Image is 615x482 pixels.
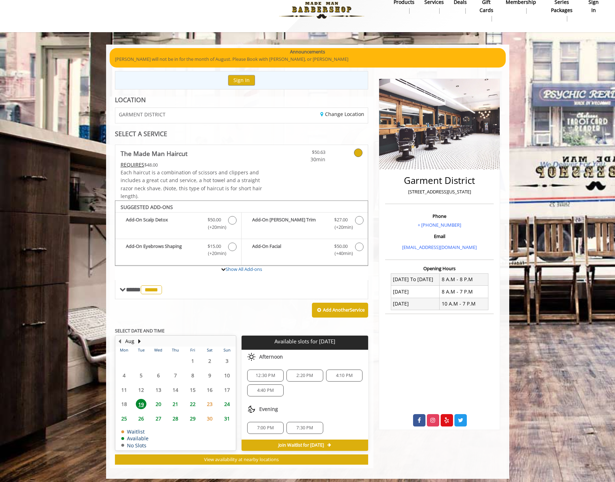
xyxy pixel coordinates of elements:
[218,411,236,426] td: Select day31
[184,347,201,354] th: Fri
[330,223,351,231] span: (+20min )
[170,399,181,409] span: 21
[278,442,324,448] span: Join Waitlist for [DATE]
[284,156,325,163] span: 30min
[121,149,187,158] b: The Made Man Haircut
[387,214,492,219] h3: Phone
[201,347,218,354] th: Sat
[116,411,133,426] td: Select day25
[115,327,164,334] b: SELECT DATE AND TIME
[252,216,327,231] b: Add-On [PERSON_NAME] Trim
[119,243,238,259] label: Add-On Eyebrows Shaping
[391,286,440,298] td: [DATE]
[150,397,167,411] td: Select day20
[323,307,365,313] b: Add Another Service
[137,337,143,345] button: Next Month
[119,112,166,117] span: GARMENT DISTRICT
[334,216,348,223] span: $27.00
[385,266,494,271] h3: Opening Hours
[167,397,184,411] td: Select day21
[167,347,184,354] th: Thu
[204,399,215,409] span: 23
[121,161,263,169] div: $48.00
[245,216,364,233] label: Add-On Beard Trim
[247,422,284,434] div: 7:00 PM
[121,169,262,199] span: Each haircut is a combination of scissors and clippers and includes a great cut and service, a ho...
[387,188,492,196] p: [STREET_ADDRESS][US_STATE]
[201,411,218,426] td: Select day30
[218,347,236,354] th: Sun
[208,216,221,223] span: $50.00
[150,411,167,426] td: Select day27
[252,243,327,257] b: Add-On Facial
[391,273,440,285] td: [DATE] To [DATE]
[440,286,488,298] td: 8 A.M - 7 P.M
[117,337,123,345] button: Previous Month
[204,413,215,424] span: 30
[247,384,284,396] div: 4:40 PM
[121,443,149,448] td: No Slots
[121,161,144,168] span: This service needs some Advance to be paid before we block your appointment
[204,456,279,463] span: View availability at nearby locations
[247,353,256,361] img: afternoon slots
[222,413,232,424] span: 31
[387,234,492,239] h3: Email
[387,175,492,186] h2: Garment District
[256,373,275,378] span: 12:30 PM
[121,204,173,210] b: SUGGESTED ADD-ONS
[133,347,150,354] th: Tue
[330,250,351,257] span: (+40min )
[284,145,325,164] a: $50.63
[204,223,225,231] span: (+20min )
[133,397,150,411] td: Select day19
[334,243,348,250] span: $50.00
[296,425,313,431] span: 7:30 PM
[136,399,146,409] span: 19
[336,373,353,378] span: 4:10 PM
[167,411,184,426] td: Select day28
[201,397,218,411] td: Select day23
[440,273,488,285] td: 8 A.M - 8 P.M
[290,48,325,56] b: Announcements
[257,388,274,393] span: 4:40 PM
[326,370,362,382] div: 4:10 PM
[153,413,164,424] span: 27
[116,347,133,354] th: Mon
[222,399,232,409] span: 24
[184,411,201,426] td: Select day29
[121,436,149,441] td: Available
[115,454,369,465] button: View availability at nearby locations
[418,222,461,228] a: + [PHONE_NUMBER]
[170,413,181,424] span: 28
[218,397,236,411] td: Select day24
[296,373,313,378] span: 2:20 PM
[259,354,283,360] span: Afternoon
[228,75,255,85] button: Sign In
[150,347,167,354] th: Wed
[226,266,262,272] a: Show All Add-ons
[204,250,225,257] span: (+20min )
[208,243,221,250] span: $15.00
[136,413,146,424] span: 26
[133,411,150,426] td: Select day26
[402,244,477,250] a: [EMAIL_ADDRESS][DOMAIN_NAME]
[286,422,323,434] div: 7:30 PM
[320,111,364,117] a: Change Location
[244,338,365,344] p: Available slots for [DATE]
[115,56,500,63] p: [PERSON_NAME] will not be in for the month of August. Please Book with [PERSON_NAME], or [PERSON_...
[126,243,201,257] b: Add-On Eyebrows Shaping
[247,405,256,413] img: evening slots
[126,216,201,231] b: Add-On Scalp Detox
[184,397,201,411] td: Select day22
[115,95,146,104] b: LOCATION
[187,399,198,409] span: 22
[312,303,368,318] button: Add AnotherService
[286,370,323,382] div: 2:20 PM
[115,201,369,266] div: The Made Man Haircut Add-onS
[391,298,440,310] td: [DATE]
[115,130,369,137] div: SELECT A SERVICE
[440,298,488,310] td: 10 A.M - 7 P.M
[247,370,284,382] div: 12:30 PM
[119,216,238,233] label: Add-On Scalp Detox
